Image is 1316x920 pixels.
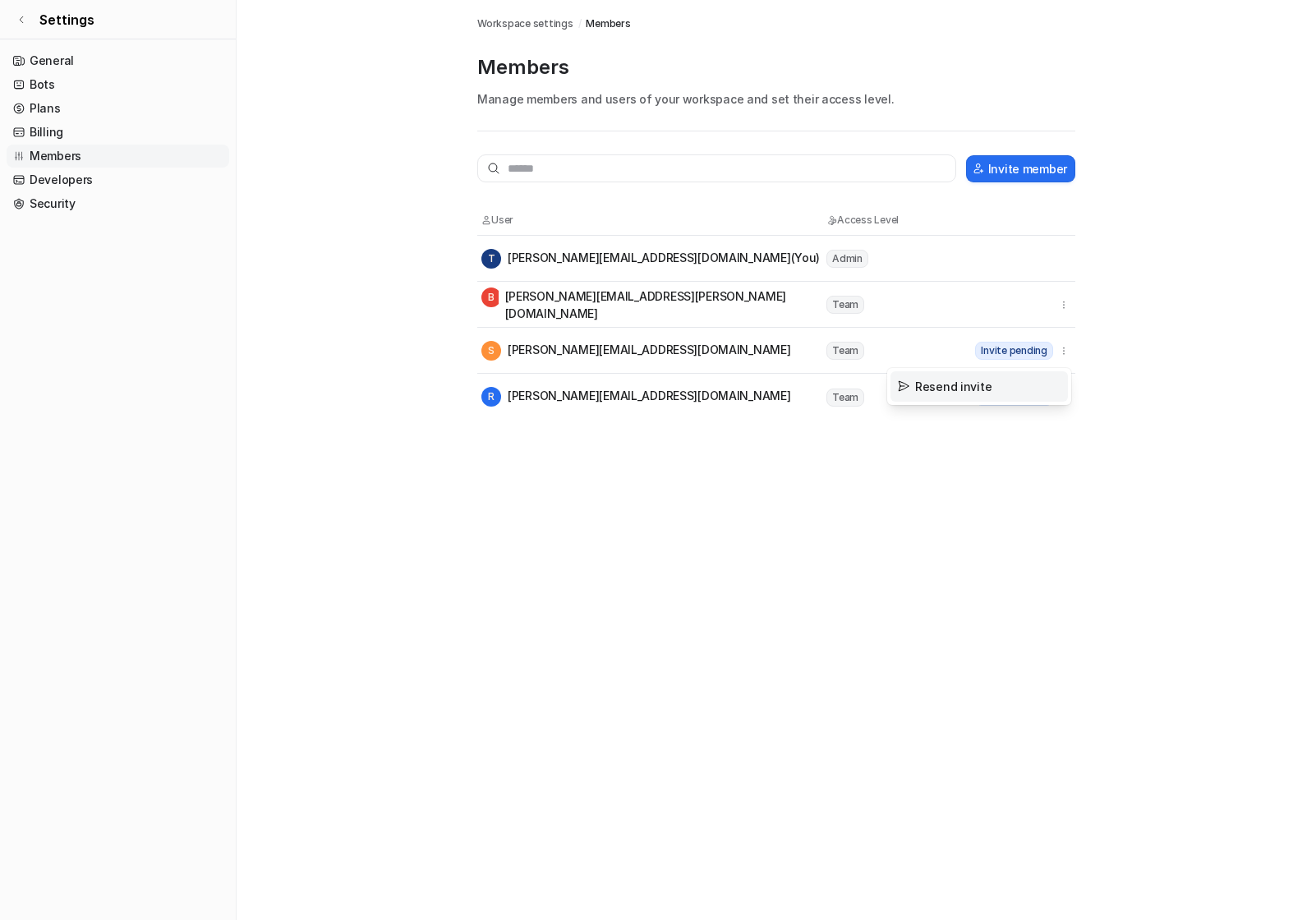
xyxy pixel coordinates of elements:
th: Access Level [826,212,973,228]
a: Workspace settings [477,16,573,31]
span: T [481,249,501,269]
span: R [481,387,501,407]
img: User [481,215,491,225]
span: S [481,341,501,361]
span: / [578,16,582,31]
a: General [7,49,229,72]
a: Bots [7,73,229,96]
span: Admin [826,250,868,268]
a: Members [7,145,229,168]
span: Resend invite [915,378,992,395]
div: [PERSON_NAME][EMAIL_ADDRESS][DOMAIN_NAME] [481,387,791,407]
p: Members [477,54,1075,80]
span: Team [826,389,864,407]
p: Manage members and users of your workspace and set their access level. [477,90,1075,108]
div: [PERSON_NAME][EMAIL_ADDRESS][DOMAIN_NAME] [481,341,791,361]
div: [PERSON_NAME][EMAIL_ADDRESS][PERSON_NAME][DOMAIN_NAME] [481,287,825,322]
span: Invite pending [975,342,1053,360]
span: Team [826,296,864,314]
a: Members [586,16,630,31]
span: Team [826,342,864,360]
a: Billing [7,121,229,144]
span: Settings [39,10,94,30]
div: [PERSON_NAME][EMAIL_ADDRESS][DOMAIN_NAME] (You) [481,249,820,269]
a: Plans [7,97,229,120]
span: B [481,287,501,307]
a: Security [7,192,229,215]
th: User [481,212,826,228]
button: Invite member [966,155,1075,182]
img: Access Level [826,215,837,225]
a: Developers [7,168,229,191]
